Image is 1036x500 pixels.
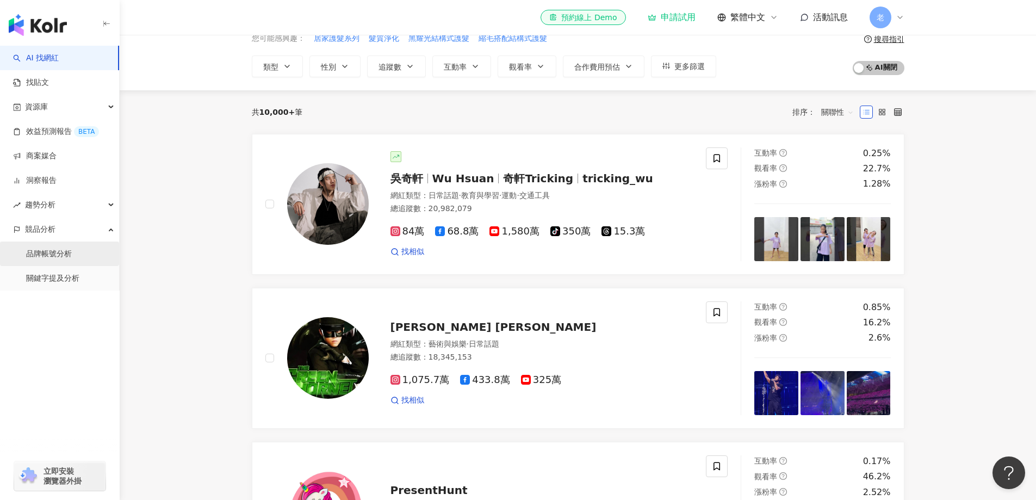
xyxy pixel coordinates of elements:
span: 互動率 [444,63,467,71]
img: chrome extension [17,467,39,485]
span: · [517,191,519,200]
span: 追蹤數 [379,63,401,71]
div: 總追蹤數 ： 18,345,153 [390,352,693,363]
img: post-image [754,371,798,415]
img: logo [9,14,67,36]
span: 68.8萬 [435,226,479,237]
img: KOL Avatar [287,317,369,399]
span: 更多篩選 [674,62,705,71]
span: 漲粉率 [754,180,777,188]
span: 15.3萬 [601,226,645,237]
span: 髮質淨化 [369,33,399,44]
span: 您可能感興趣： [252,33,305,44]
span: 日常話題 [429,191,459,200]
div: 1.28% [863,178,891,190]
span: 互動率 [754,149,777,157]
span: 合作費用預估 [574,63,620,71]
span: 居家護髮系列 [314,33,359,44]
span: 吳奇軒 [390,172,423,185]
span: question-circle [779,334,787,342]
button: 黑耀光結構式護髮 [408,33,470,45]
span: question-circle [864,35,872,43]
span: 性別 [321,63,336,71]
div: 0.85% [863,301,891,313]
div: 2.52% [863,486,891,498]
span: tricking_wu [582,172,653,185]
a: 關鍵字提及分析 [26,273,79,284]
img: post-image [801,217,845,261]
img: post-image [847,371,891,415]
a: 找貼文 [13,77,49,88]
span: 350萬 [550,226,591,237]
span: 類型 [263,63,278,71]
span: 藝術與娛樂 [429,339,467,348]
div: 預約線上 Demo [549,12,617,23]
iframe: Help Scout Beacon - Open [992,456,1025,489]
span: 黑耀光結構式護髮 [408,33,469,44]
span: 觀看率 [754,472,777,481]
span: 繁體中文 [730,11,765,23]
div: 2.6% [868,332,891,344]
span: 趨勢分析 [25,193,55,217]
div: 共 筆 [252,108,303,116]
button: 縮毛搭配結構式護髮 [478,33,548,45]
span: 運動 [501,191,517,200]
span: 縮毛搭配結構式護髮 [479,33,547,44]
span: 日常話題 [469,339,499,348]
button: 觀看率 [498,55,556,77]
a: 商案媒合 [13,151,57,162]
div: 0.17% [863,455,891,467]
div: 網紅類型 ： [390,339,693,350]
span: · [467,339,469,348]
span: 交通工具 [519,191,550,200]
span: 找相似 [401,395,424,406]
span: 老 [877,11,884,23]
button: 合作費用預估 [563,55,644,77]
a: 品牌帳號分析 [26,249,72,260]
div: 46.2% [863,471,891,483]
a: searchAI 找網紅 [13,53,59,64]
img: post-image [801,371,845,415]
span: 觀看率 [754,164,777,172]
span: 互動率 [754,456,777,465]
button: 互動率 [432,55,491,77]
span: 教育與學習 [461,191,499,200]
span: 奇軒Tricking [503,172,573,185]
a: KOL Avatar[PERSON_NAME] [PERSON_NAME]網紅類型：藝術與娛樂·日常話題總追蹤數：18,345,1531,075.7萬433.8萬325萬找相似互動率questi... [252,288,904,429]
span: question-circle [779,180,787,188]
button: 髮質淨化 [368,33,400,45]
a: 洞察報告 [13,175,57,186]
span: 漲粉率 [754,334,777,342]
a: 申請試用 [648,12,696,23]
span: · [459,191,461,200]
div: 排序： [792,103,860,121]
span: question-circle [779,472,787,480]
span: 84萬 [390,226,425,237]
a: KOL Avatar吳奇軒Wu Hsuan奇軒Trickingtricking_wu網紅類型：日常話題·教育與學習·運動·交通工具總追蹤數：20,982,07984萬68.8萬1,580萬350... [252,134,904,275]
span: 觀看率 [509,63,532,71]
div: 總追蹤數 ： 20,982,079 [390,203,693,214]
span: question-circle [779,149,787,157]
span: question-circle [779,488,787,496]
span: Wu Hsuan [432,172,494,185]
span: 立即安裝 瀏覽器外掛 [44,466,82,486]
span: [PERSON_NAME] [PERSON_NAME] [390,320,597,334]
span: 1,580萬 [489,226,539,237]
div: 搜尋指引 [874,35,904,44]
span: question-circle [779,164,787,172]
a: chrome extension立即安裝 瀏覽器外掛 [14,461,106,491]
span: 互動率 [754,303,777,311]
div: 0.25% [863,147,891,159]
span: 觀看率 [754,318,777,326]
span: 找相似 [401,246,424,257]
span: 433.8萬 [460,374,510,386]
div: 22.7% [863,163,891,175]
a: 找相似 [390,395,424,406]
button: 類型 [252,55,303,77]
span: · [499,191,501,200]
button: 追蹤數 [367,55,426,77]
button: 居家護髮系列 [313,33,360,45]
span: 資源庫 [25,95,48,119]
img: post-image [847,217,891,261]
